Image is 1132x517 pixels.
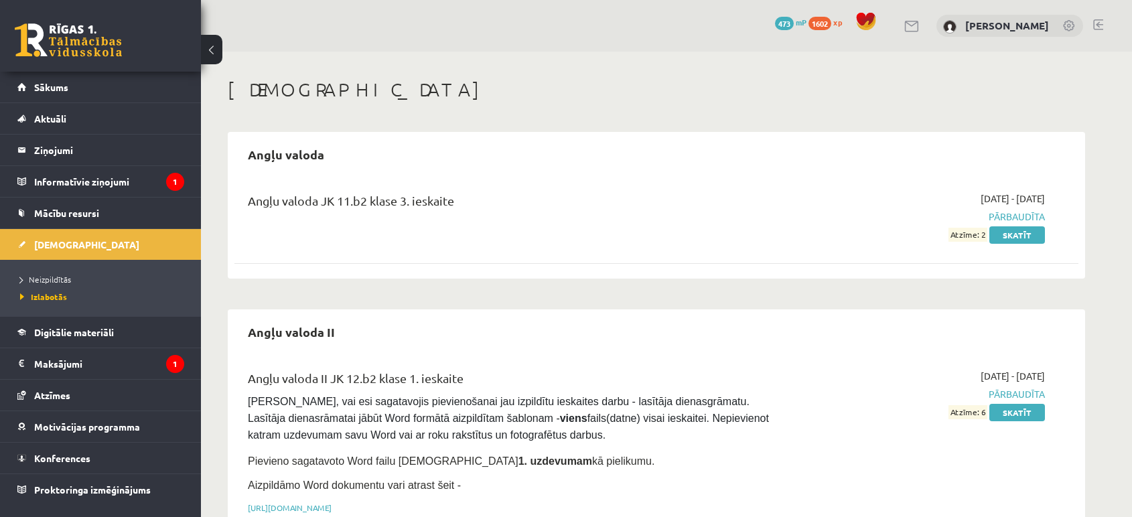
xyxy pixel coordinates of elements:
span: Pārbaudīta [792,210,1045,224]
legend: Informatīvie ziņojumi [34,166,184,197]
h1: [DEMOGRAPHIC_DATA] [228,78,1085,101]
span: [DATE] - [DATE] [981,192,1045,206]
span: Atzīmes [34,389,70,401]
i: 1 [166,173,184,191]
a: Maksājumi1 [17,348,184,379]
a: Skatīt [989,226,1045,244]
span: Proktoringa izmēģinājums [34,484,151,496]
a: [DEMOGRAPHIC_DATA] [17,229,184,260]
a: [PERSON_NAME] [965,19,1049,32]
span: mP [796,17,806,27]
span: Motivācijas programma [34,421,140,433]
span: Sākums [34,81,68,93]
a: Mācību resursi [17,198,184,228]
span: Izlabotās [20,291,67,302]
span: Pārbaudīta [792,387,1045,401]
div: Angļu valoda JK 11.b2 klase 3. ieskaite [248,192,772,216]
a: Sākums [17,72,184,102]
span: Atzīme: 6 [948,405,987,419]
span: 473 [775,17,794,30]
legend: Ziņojumi [34,135,184,165]
span: [DATE] - [DATE] [981,369,1045,383]
i: 1 [166,355,184,373]
a: Ziņojumi [17,135,184,165]
span: Aizpildāmo Word dokumentu vari atrast šeit - [248,479,461,491]
a: Motivācijas programma [17,411,184,442]
span: [PERSON_NAME], vai esi sagatavojis pievienošanai jau izpildītu ieskaites darbu - lasītāja dienasg... [248,396,772,441]
span: Aktuāli [34,113,66,125]
span: Digitālie materiāli [34,326,114,338]
a: Proktoringa izmēģinājums [17,474,184,505]
span: Neizpildītās [20,274,71,285]
a: Konferences [17,443,184,473]
div: Angļu valoda II JK 12.b2 klase 1. ieskaite [248,369,772,394]
img: Olivers Mortukāns [943,20,957,33]
a: 473 mP [775,17,806,27]
a: Informatīvie ziņojumi1 [17,166,184,197]
span: xp [833,17,842,27]
a: Skatīt [989,404,1045,421]
span: Konferences [34,452,90,464]
a: Rīgas 1. Tālmācības vidusskola [15,23,122,57]
a: [URL][DOMAIN_NAME] [248,502,332,513]
a: Izlabotās [20,291,188,303]
a: Atzīmes [17,380,184,411]
a: Digitālie materiāli [17,317,184,348]
a: Aktuāli [17,103,184,134]
legend: Maksājumi [34,348,184,379]
h2: Angļu valoda [234,139,338,170]
a: 1602 xp [808,17,849,27]
strong: 1. uzdevumam [518,455,592,467]
span: [DEMOGRAPHIC_DATA] [34,238,139,250]
h2: Angļu valoda II [234,316,348,348]
span: Pievieno sagatavoto Word failu [DEMOGRAPHIC_DATA] kā pielikumu. [248,455,654,467]
strong: viens [560,413,587,424]
span: Atzīme: 2 [948,228,987,242]
span: Mācību resursi [34,207,99,219]
span: 1602 [808,17,831,30]
a: Neizpildītās [20,273,188,285]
